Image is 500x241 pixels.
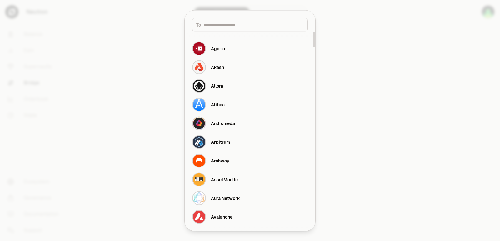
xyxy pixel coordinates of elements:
[196,22,201,28] span: To
[192,41,206,55] img: Agoric Logo
[211,120,235,126] div: Andromeda
[192,79,206,93] img: Allora Logo
[211,64,224,70] div: Akash
[211,176,238,182] div: AssetMantle
[192,135,206,149] img: Arbitrum Logo
[211,101,225,108] div: Althea
[188,170,312,189] button: AssetMantle LogoAssetMantle
[211,195,240,201] div: Aura Network
[188,207,312,226] button: Avalanche LogoAvalanche
[192,116,206,130] img: Andromeda Logo
[192,98,206,111] img: Althea Logo
[188,95,312,114] button: Althea LogoAlthea
[188,151,312,170] button: Archway LogoArchway
[192,210,206,224] img: Avalanche Logo
[188,133,312,151] button: Arbitrum LogoArbitrum
[211,45,225,51] div: Agoric
[192,191,206,205] img: Aura Network Logo
[192,172,206,186] img: AssetMantle Logo
[188,114,312,133] button: Andromeda LogoAndromeda
[188,76,312,95] button: Allora LogoAllora
[188,58,312,76] button: Akash LogoAkash
[211,157,229,164] div: Archway
[188,189,312,207] button: Aura Network LogoAura Network
[192,154,206,167] img: Archway Logo
[188,39,312,58] button: Agoric LogoAgoric
[211,83,223,89] div: Allora
[211,214,232,220] div: Avalanche
[211,139,230,145] div: Arbitrum
[192,60,206,74] img: Akash Logo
